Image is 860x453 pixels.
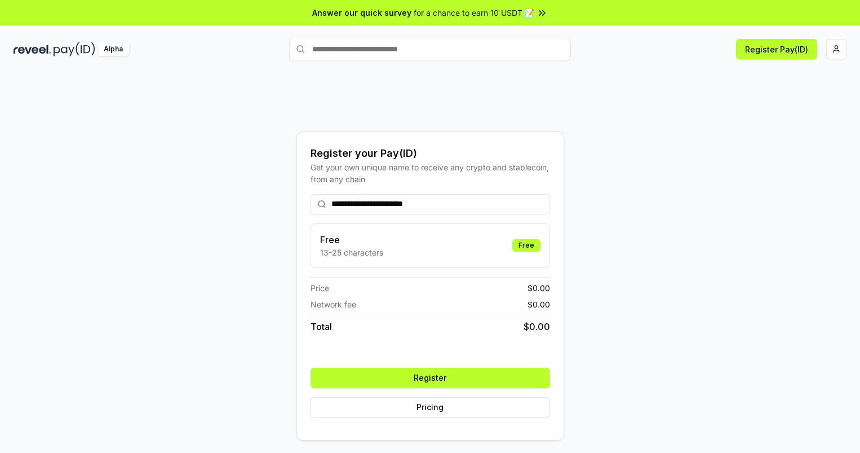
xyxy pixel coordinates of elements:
[736,39,817,59] button: Register Pay(ID)
[311,298,356,310] span: Network fee
[320,247,383,258] p: 13-25 characters
[14,42,51,56] img: reveel_dark
[320,233,383,247] h3: Free
[414,7,534,19] span: for a chance to earn 10 USDT 📝
[527,282,550,294] span: $ 0.00
[311,368,550,388] button: Register
[311,161,550,185] div: Get your own unique name to receive any crypto and stablecoin, from any chain
[311,320,332,333] span: Total
[527,298,550,310] span: $ 0.00
[524,320,550,333] span: $ 0.00
[311,397,550,417] button: Pricing
[311,282,329,294] span: Price
[512,239,540,252] div: Free
[54,42,95,56] img: pay_id
[312,7,411,19] span: Answer our quick survey
[97,42,129,56] div: Alpha
[311,146,550,161] div: Register your Pay(ID)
